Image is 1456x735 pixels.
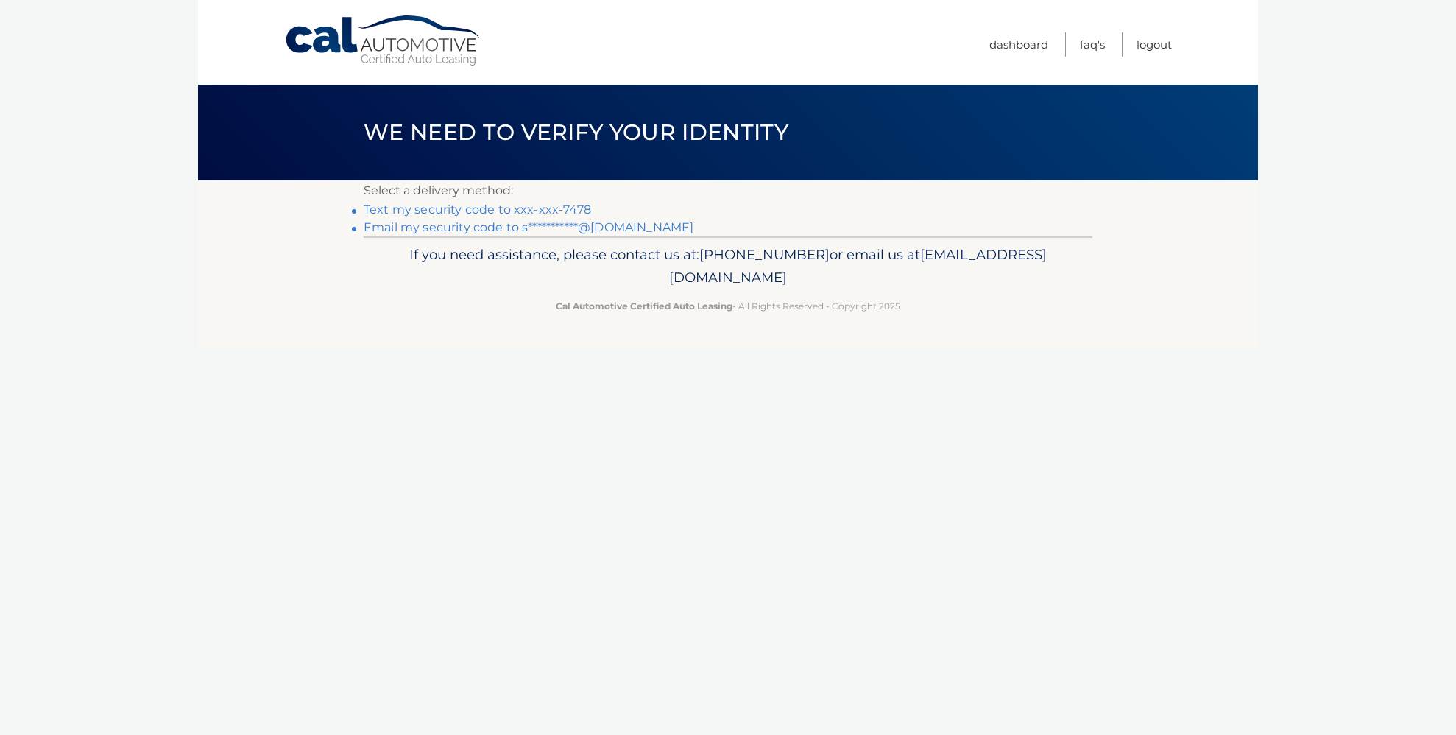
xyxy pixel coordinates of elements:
span: [PHONE_NUMBER] [699,246,830,263]
p: Select a delivery method: [364,180,1092,201]
a: Text my security code to xxx-xxx-7478 [364,203,591,217]
a: Dashboard [989,32,1048,57]
span: We need to verify your identity [364,119,788,146]
p: - All Rights Reserved - Copyright 2025 [373,298,1083,314]
a: Logout [1137,32,1172,57]
p: If you need assistance, please contact us at: or email us at [373,243,1083,290]
strong: Cal Automotive Certified Auto Leasing [556,300,732,312]
a: Cal Automotive [284,15,483,67]
a: FAQ's [1080,32,1105,57]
